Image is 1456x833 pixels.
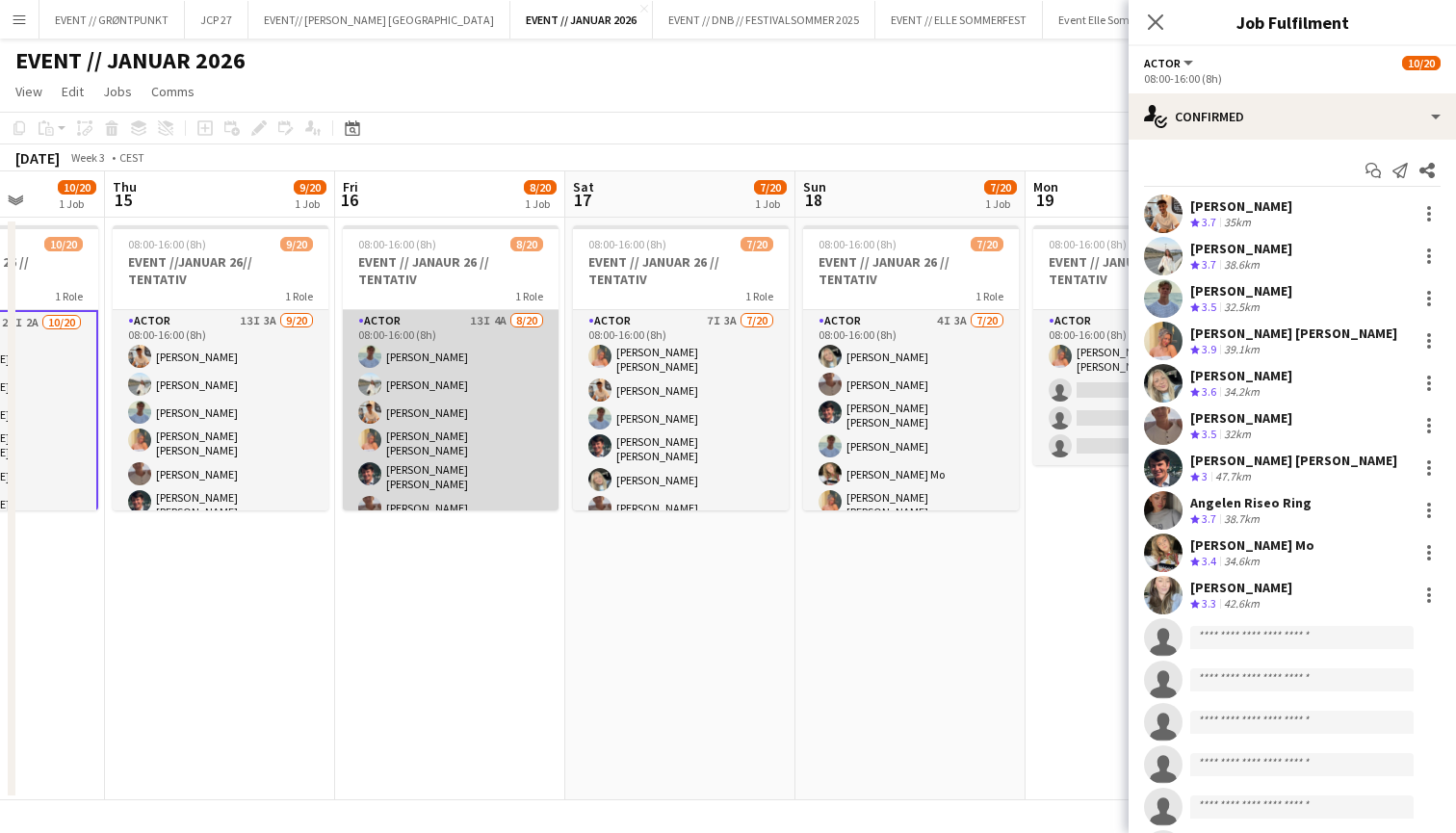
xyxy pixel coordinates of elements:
div: 47.7km [1211,469,1255,485]
div: 1 Job [525,196,556,211]
span: 18 [800,189,826,211]
span: 7/20 [754,180,787,195]
div: 1 Job [59,196,95,211]
span: 1 Role [745,289,773,303]
span: 1 Role [975,289,1003,303]
span: 8/20 [524,180,557,195]
span: Fri [343,178,358,195]
div: CEST [119,150,144,165]
span: 17 [570,189,594,211]
span: Comms [151,83,195,100]
h3: EVENT // JANUAR 26 // TENTATIV [1033,253,1249,288]
div: 38.6km [1220,257,1263,273]
h3: EVENT //JANUAR 26// TENTATIV [113,253,328,288]
span: 3.4 [1202,554,1216,568]
span: Week 3 [64,150,112,165]
span: Actor [1144,56,1181,70]
span: 3.6 [1202,384,1216,399]
span: 1 Role [55,289,83,303]
button: EVENT// [PERSON_NAME] [GEOGRAPHIC_DATA] [248,1,510,39]
span: 3.7 [1202,215,1216,229]
span: 7/20 [984,180,1017,195]
span: 08:00-16:00 (8h) [588,237,666,251]
a: Edit [54,79,91,104]
span: 10/20 [44,237,83,251]
app-job-card: 08:00-16:00 (8h)1/4EVENT // JANUAR 26 // TENTATIV1 RoleActor1A1/408:00-16:00 (8h)[PERSON_NAME] [P... [1033,225,1249,465]
div: 42.6km [1220,596,1263,612]
app-job-card: 08:00-16:00 (8h)9/20EVENT //JANUAR 26// TENTATIV1 RoleActor13I3A9/2008:00-16:00 (8h)[PERSON_NAME]... [113,225,328,510]
span: 3 [1202,469,1208,483]
div: [PERSON_NAME] [1190,240,1292,257]
a: Jobs [95,79,140,104]
span: 3.9 [1202,342,1216,356]
span: 10/20 [1402,56,1441,70]
span: 08:00-16:00 (8h) [1049,237,1127,251]
span: Thu [113,178,137,195]
span: 9/20 [280,237,313,251]
div: 38.7km [1220,511,1263,528]
div: [PERSON_NAME] [1190,409,1292,427]
div: 34.2km [1220,384,1263,401]
div: Angelen Riseo Ring [1190,494,1312,511]
span: 7/20 [971,237,1003,251]
h3: EVENT // JANUAR 26 // TENTATIV [803,253,1019,288]
span: 3.5 [1202,427,1216,441]
div: [PERSON_NAME] Mo [1190,536,1314,554]
h3: EVENT // JANUAR 26 // TENTATIV [573,253,789,288]
button: EVENT // JANUAR 2026 [510,1,653,39]
div: [PERSON_NAME] [1190,367,1292,384]
span: 1 Role [515,289,543,303]
span: 10/20 [58,180,96,195]
div: 1 Job [295,196,325,211]
app-job-card: 08:00-16:00 (8h)7/20EVENT // JANUAR 26 // TENTATIV1 RoleActor4I3A7/2008:00-16:00 (8h)[PERSON_NAME... [803,225,1019,510]
div: 34.6km [1220,554,1263,570]
app-job-card: 08:00-16:00 (8h)7/20EVENT // JANUAR 26 // TENTATIV1 RoleActor7I3A7/2008:00-16:00 (8h)[PERSON_NAME... [573,225,789,510]
div: 32km [1220,427,1255,443]
h3: Job Fulfilment [1129,10,1456,35]
span: 1 Role [285,289,313,303]
button: EVENT // ELLE SOMMERFEST [875,1,1043,39]
app-job-card: 08:00-16:00 (8h)8/20EVENT // JANAUR 26 // TENTATIV1 RoleActor13I4A8/2008:00-16:00 (8h)[PERSON_NAM... [343,225,559,510]
span: Mon [1033,178,1058,195]
span: 3.7 [1202,257,1216,272]
div: 1 Job [755,196,786,211]
span: Sat [573,178,594,195]
span: 8/20 [510,237,543,251]
span: 16 [340,189,358,211]
span: 3.3 [1202,596,1216,611]
button: JCP 27 [185,1,248,39]
span: Edit [62,83,84,100]
button: EVENT // GRØNTPUNKT [39,1,185,39]
span: 19 [1030,189,1058,211]
div: [PERSON_NAME] [1190,579,1292,596]
h3: EVENT // JANAUR 26 // TENTATIV [343,253,559,288]
span: 08:00-16:00 (8h) [358,237,436,251]
div: Confirmed [1129,93,1456,140]
span: 15 [110,189,137,211]
div: [PERSON_NAME] [1190,197,1292,215]
div: [PERSON_NAME] [PERSON_NAME] [1190,452,1397,469]
span: 3.5 [1202,299,1216,314]
div: [PERSON_NAME] [PERSON_NAME] [1190,325,1397,342]
span: View [15,83,42,100]
div: 08:00-16:00 (8h) [1144,71,1441,86]
app-card-role: Actor1A1/408:00-16:00 (8h)[PERSON_NAME] [PERSON_NAME] [1033,310,1249,465]
a: Comms [143,79,202,104]
span: 9/20 [294,180,326,195]
span: 3.7 [1202,511,1216,526]
div: 39.1km [1220,342,1263,358]
span: 7/20 [741,237,773,251]
span: Jobs [103,83,132,100]
a: View [8,79,50,104]
div: [DATE] [15,148,60,168]
div: 35km [1220,215,1255,231]
div: [PERSON_NAME] [1190,282,1292,299]
span: Sun [803,178,826,195]
div: 1 Job [985,196,1016,211]
button: EVENT // DNB // FESTIVALSOMMER 2025 [653,1,875,39]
